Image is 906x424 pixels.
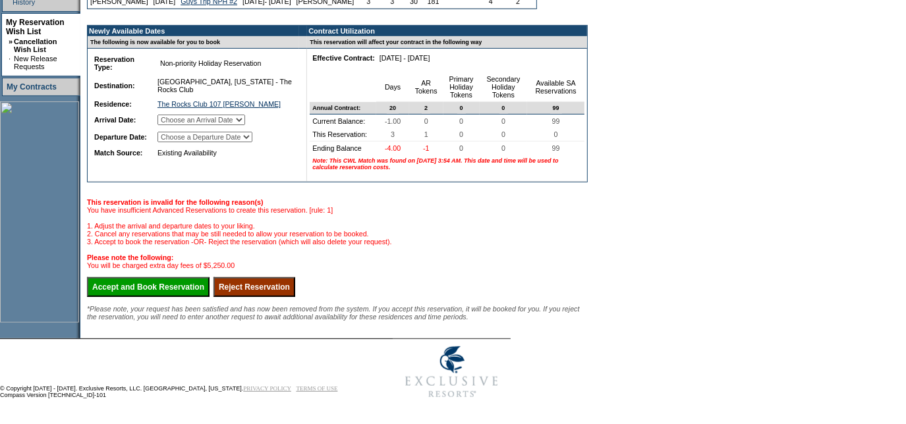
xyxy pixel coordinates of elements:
[457,128,466,141] span: 0
[9,38,13,45] b: »
[393,339,511,405] img: Exclusive Resorts
[409,72,443,102] td: AR Tokens
[550,115,563,128] span: 99
[552,128,561,141] span: 0
[94,116,136,124] b: Arrival Date:
[87,277,210,297] input: Accept and Book Reservation
[457,142,466,155] span: 0
[376,72,409,102] td: Days
[155,146,295,159] td: Existing Availability
[480,72,528,102] td: Secondary Holiday Tokens
[297,385,338,392] a: TERMS OF USE
[310,128,376,142] td: This Reservation:
[157,57,264,70] span: Non-priority Holiday Reservation
[213,277,295,297] input: Reject Reservation
[87,305,580,321] span: *Please note, your request has been satisfied and has now been removed from the system. If you ac...
[382,115,403,128] span: -1.00
[499,128,508,141] span: 0
[527,72,584,102] td: Available SA Reservations
[499,115,508,128] span: 0
[387,102,399,114] span: 20
[420,142,432,155] span: -1
[310,155,584,173] td: Note: This CWL Match was found on [DATE] 3:54 AM. This date and time will be used to calculate re...
[243,385,291,392] a: PRIVACY POLICY
[422,102,430,114] span: 2
[9,55,13,70] td: ·
[307,26,587,36] td: Contract Utilization
[88,26,299,36] td: Newly Available Dates
[380,54,430,62] nobr: [DATE] - [DATE]
[422,115,431,128] span: 0
[382,142,403,155] span: -4.00
[550,142,563,155] span: 99
[87,198,264,206] b: This reservation is invalid for the following reason(s)
[88,36,299,49] td: The following is now available for you to book
[443,72,480,102] td: Primary Holiday Tokens
[94,82,135,90] b: Destination:
[499,142,508,155] span: 0
[87,253,173,261] b: Please note the following:
[422,128,431,141] span: 1
[94,149,142,157] b: Match Source:
[550,102,562,114] span: 99
[157,100,281,108] a: The Rocks Club 107 [PERSON_NAME]
[388,128,397,141] span: 3
[7,82,57,92] a: My Contracts
[310,142,376,155] td: Ending Balance
[94,55,134,71] b: Reservation Type:
[94,133,147,141] b: Departure Date:
[14,55,57,70] a: New Release Requests
[457,115,466,128] span: 0
[94,100,132,108] b: Residence:
[312,54,375,62] b: Effective Contract:
[310,115,376,128] td: Current Balance:
[499,102,508,114] span: 0
[457,102,466,114] span: 0
[14,38,57,53] a: Cancellation Wish List
[310,102,376,115] td: Annual Contract:
[6,18,65,36] a: My Reservation Wish List
[307,36,587,49] td: This reservation will affect your contract in the following way
[87,198,392,269] span: You have insufficient Advanced Reservations to create this reservation. [rule: 1] 1. Adjust the a...
[155,75,295,96] td: [GEOGRAPHIC_DATA], [US_STATE] - The Rocks Club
